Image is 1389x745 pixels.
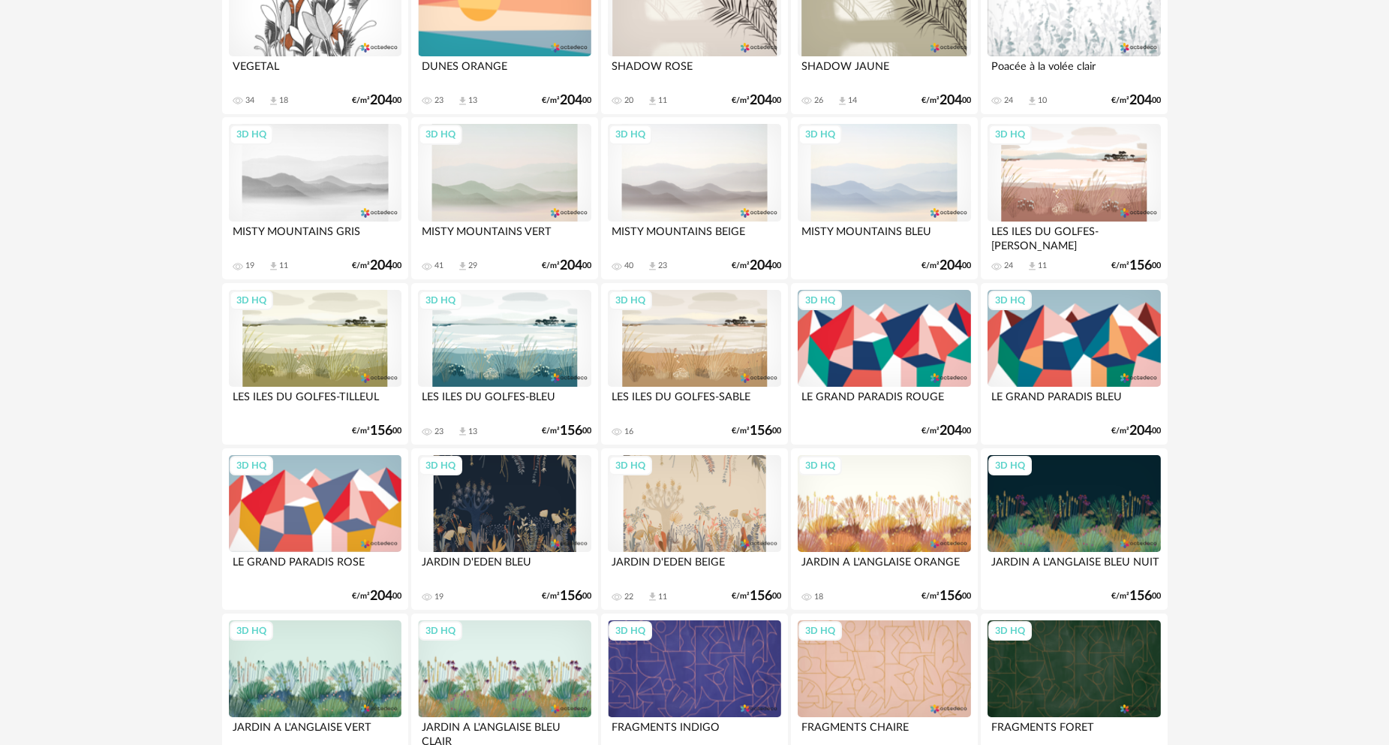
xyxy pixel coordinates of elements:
[921,261,971,271] div: €/m² 00
[608,387,780,417] div: LES ILES DU GOLFES-SABLE
[1038,95,1047,106] div: 10
[370,261,392,271] span: 204
[411,283,597,445] a: 3D HQ LES ILES DU GOLFES-BLEU 23 Download icon 13 €/m²15600
[1004,95,1013,106] div: 24
[921,95,971,106] div: €/m² 00
[750,261,772,271] span: 204
[814,95,823,106] div: 26
[1129,261,1152,271] span: 156
[940,426,962,436] span: 204
[814,592,823,602] div: 18
[940,261,962,271] span: 204
[609,621,652,641] div: 3D HQ
[624,261,633,271] div: 40
[601,283,787,445] a: 3D HQ LES ILES DU GOLFES-SABLE 16 €/m²15600
[609,125,652,144] div: 3D HQ
[370,95,392,106] span: 204
[1038,261,1047,271] div: 11
[434,427,443,437] div: 23
[609,456,652,475] div: 3D HQ
[921,591,971,602] div: €/m² 00
[988,552,1160,582] div: JARDIN A L'ANGLAISE BLEU NUIT
[457,426,468,437] span: Download icon
[229,56,401,86] div: VEGETAL
[750,95,772,106] span: 204
[658,592,667,602] div: 11
[468,261,477,271] div: 29
[418,552,591,582] div: JARDIN D'EDEN BLEU
[419,291,462,310] div: 3D HQ
[370,426,392,436] span: 156
[1129,95,1152,106] span: 204
[750,426,772,436] span: 156
[608,222,780,252] div: MISTY MOUNTAINS BEIGE
[370,591,392,602] span: 204
[229,222,401,252] div: MISTY MOUNTAINS GRIS
[921,426,971,436] div: €/m² 00
[647,95,658,107] span: Download icon
[798,456,842,475] div: 3D HQ
[988,222,1160,252] div: LES ILES DU GOLFES-[PERSON_NAME]
[732,95,781,106] div: €/m² 00
[601,448,787,611] a: 3D HQ JARDIN D'EDEN BEIGE 22 Download icon 11 €/m²15600
[791,283,977,445] a: 3D HQ LE GRAND PARADIS ROUGE €/m²20400
[1027,95,1038,107] span: Download icon
[601,117,787,279] a: 3D HQ MISTY MOUNTAINS BEIGE 40 Download icon 23 €/m²20400
[268,261,279,272] span: Download icon
[230,621,273,641] div: 3D HQ
[418,222,591,252] div: MISTY MOUNTAINS VERT
[352,426,401,436] div: €/m² 00
[798,291,842,310] div: 3D HQ
[434,261,443,271] div: 41
[352,591,401,602] div: €/m² 00
[1111,261,1161,271] div: €/m² 00
[798,125,842,144] div: 3D HQ
[624,95,633,106] div: 20
[981,283,1167,445] a: 3D HQ LE GRAND PARADIS BLEU €/m²20400
[279,261,288,271] div: 11
[647,591,658,602] span: Download icon
[222,117,408,279] a: 3D HQ MISTY MOUNTAINS GRIS 19 Download icon 11 €/m²20400
[988,125,1032,144] div: 3D HQ
[457,261,468,272] span: Download icon
[418,387,591,417] div: LES ILES DU GOLFES-BLEU
[245,261,254,271] div: 19
[1129,591,1152,602] span: 156
[468,95,477,106] div: 13
[542,591,591,602] div: €/m² 00
[245,95,254,106] div: 34
[222,448,408,611] a: 3D HQ LE GRAND PARADIS ROSE €/m²20400
[542,261,591,271] div: €/m² 00
[940,591,962,602] span: 156
[608,552,780,582] div: JARDIN D'EDEN BEIGE
[352,95,401,106] div: €/m² 00
[798,621,842,641] div: 3D HQ
[798,56,970,86] div: SHADOW JAUNE
[658,261,667,271] div: 23
[230,125,273,144] div: 3D HQ
[419,621,462,641] div: 3D HQ
[411,448,597,611] a: 3D HQ JARDIN D'EDEN BLEU 19 €/m²15600
[419,125,462,144] div: 3D HQ
[848,95,857,106] div: 14
[560,95,582,106] span: 204
[352,261,401,271] div: €/m² 00
[940,95,962,106] span: 204
[981,117,1167,279] a: 3D HQ LES ILES DU GOLFES-[PERSON_NAME] 24 Download icon 11 €/m²15600
[798,552,970,582] div: JARDIN A L'ANGLAISE ORANGE
[658,95,667,106] div: 11
[837,95,848,107] span: Download icon
[1027,261,1038,272] span: Download icon
[560,261,582,271] span: 204
[1111,95,1161,106] div: €/m² 00
[418,56,591,86] div: DUNES ORANGE
[542,426,591,436] div: €/m² 00
[988,291,1032,310] div: 3D HQ
[434,592,443,602] div: 19
[1004,261,1013,271] div: 24
[279,95,288,106] div: 18
[609,291,652,310] div: 3D HQ
[229,552,401,582] div: LE GRAND PARADIS ROSE
[268,95,279,107] span: Download icon
[750,591,772,602] span: 156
